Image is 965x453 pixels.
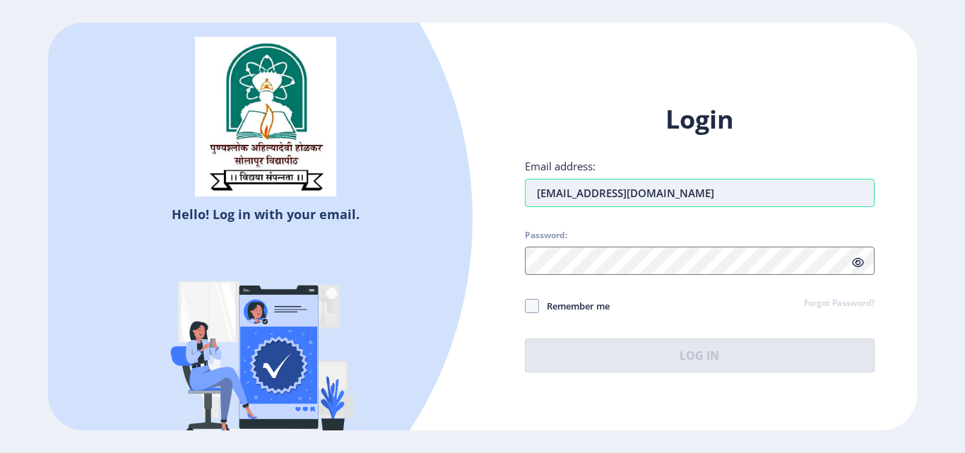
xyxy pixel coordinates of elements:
input: Email address [525,179,875,207]
button: Log In [525,339,875,372]
label: Email address: [525,159,596,173]
a: Forgot Password? [804,298,875,310]
img: sulogo.png [195,37,336,196]
label: Password: [525,230,567,241]
h1: Login [525,102,875,136]
span: Remember me [539,298,610,314]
